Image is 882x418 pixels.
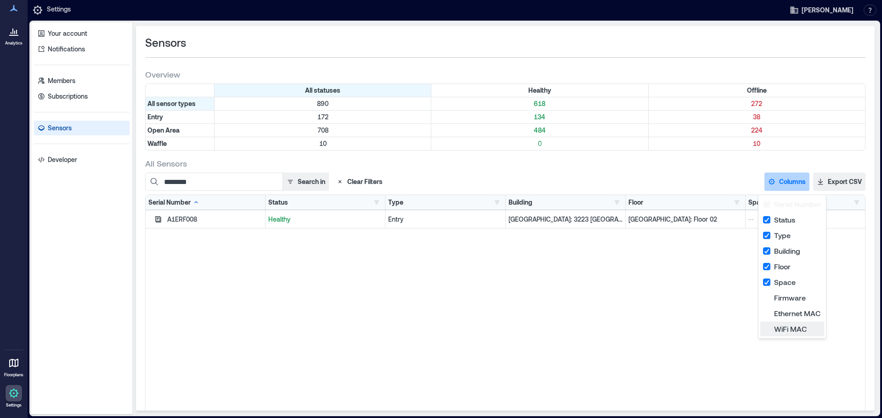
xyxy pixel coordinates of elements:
button: [PERSON_NAME] [787,3,856,17]
p: 172 [216,112,429,122]
div: Filter by Type: Open Area [146,124,215,137]
div: Entry [388,215,502,224]
a: Subscriptions [34,89,130,104]
p: Floorplans [4,372,23,378]
div: Filter by Type: Open Area & Status: Healthy [431,124,648,137]
p: Your account [48,29,87,38]
a: Analytics [2,20,25,49]
button: Search in [283,173,329,191]
a: Sensors [34,121,130,135]
span: [PERSON_NAME] [802,6,854,15]
p: 38 [650,112,863,122]
div: Filter by Type: Entry [146,111,215,123]
button: Export CSV [813,173,865,191]
div: Filter by Type: Waffle & Status: Offline [649,137,865,150]
p: 10 [216,139,429,148]
p: 708 [216,126,429,135]
div: Status [268,198,288,207]
div: Space [748,198,768,207]
div: All statuses [215,84,431,97]
a: Settings [3,382,25,411]
div: Serial Number [148,198,200,207]
div: A1ERF008 [167,215,262,224]
p: Developer [48,155,77,164]
div: Floor [628,198,643,207]
div: Filter by Type: Entry & Status: Healthy [431,111,648,123]
div: Filter by Type: Entry & Status: Offline [649,111,865,123]
span: Overview [145,69,180,80]
p: Analytics [5,40,23,46]
div: Filter by Type: Waffle & Status: Healthy (0 sensors) [431,137,648,150]
p: [GEOGRAPHIC_DATA]: Floor 02 [628,215,742,224]
span: All Sensors [145,158,187,169]
div: All sensor types [146,97,215,110]
a: Floorplans [1,352,26,380]
p: 0 [433,139,646,148]
p: Healthy [268,215,382,224]
div: Filter by Type: Open Area & Status: Offline [649,124,865,137]
div: Type [388,198,403,207]
p: 484 [433,126,646,135]
div: Filter by Type: Waffle [146,137,215,150]
div: Building [509,198,532,207]
a: Members [34,73,130,88]
button: Clear Filters [333,173,386,191]
p: 272 [650,99,863,108]
a: Developer [34,152,130,167]
div: Filter by Status: Offline [649,84,865,97]
p: 10 [650,139,863,148]
a: Your account [34,26,130,41]
p: Members [48,76,75,85]
p: -- [748,215,862,224]
p: [GEOGRAPHIC_DATA]: 3223 [GEOGRAPHIC_DATA] - 160205 [509,215,622,224]
p: Notifications [48,45,85,54]
button: Columns [764,173,809,191]
div: Filter by Status: Healthy [431,84,648,97]
p: Subscriptions [48,92,88,101]
p: 618 [433,99,646,108]
a: Notifications [34,42,130,56]
p: 134 [433,112,646,122]
p: Settings [47,5,71,16]
p: 224 [650,126,863,135]
span: Sensors [145,35,186,50]
p: Settings [6,402,22,408]
p: Sensors [48,123,72,133]
p: 890 [216,99,429,108]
